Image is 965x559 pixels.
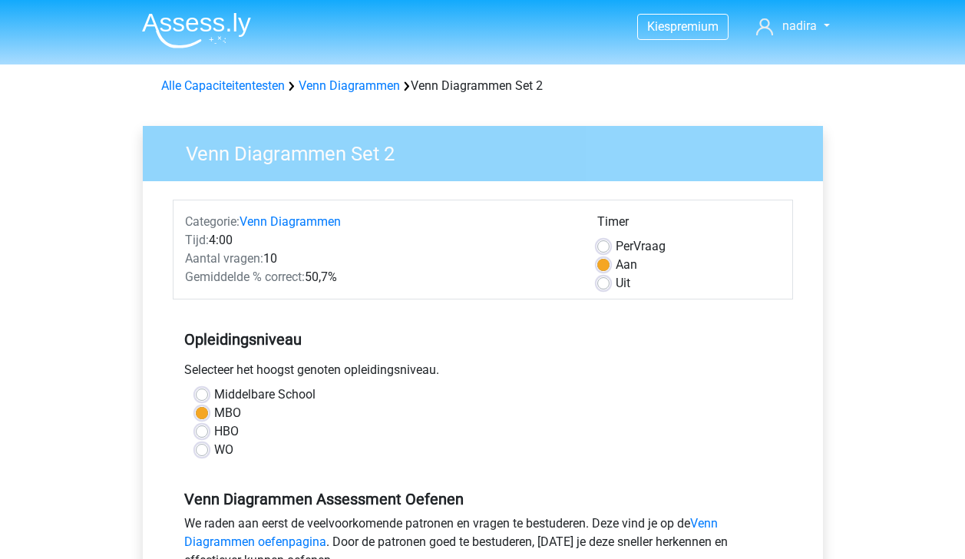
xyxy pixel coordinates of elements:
[142,12,251,48] img: Assessly
[782,18,817,33] span: nadira
[240,214,341,229] a: Venn Diagrammen
[214,422,239,441] label: HBO
[670,19,719,34] span: premium
[155,77,811,95] div: Venn Diagrammen Set 2
[185,233,209,247] span: Tijd:
[750,17,835,35] a: nadira
[616,274,630,293] label: Uit
[167,136,811,166] h3: Venn Diagrammen Set 2
[214,385,316,404] label: Middelbare School
[161,78,285,93] a: Alle Capaciteitentesten
[184,324,782,355] h5: Opleidingsniveau
[616,237,666,256] label: Vraag
[184,490,782,508] h5: Venn Diagrammen Assessment Oefenen
[214,441,233,459] label: WO
[616,256,637,274] label: Aan
[597,213,781,237] div: Timer
[174,250,586,268] div: 10
[185,251,263,266] span: Aantal vragen:
[185,270,305,284] span: Gemiddelde % correct:
[173,361,793,385] div: Selecteer het hoogst genoten opleidingsniveau.
[616,239,633,253] span: Per
[185,214,240,229] span: Categorie:
[299,78,400,93] a: Venn Diagrammen
[174,268,586,286] div: 50,7%
[174,231,586,250] div: 4:00
[647,19,670,34] span: Kies
[638,16,728,37] a: Kiespremium
[214,404,241,422] label: MBO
